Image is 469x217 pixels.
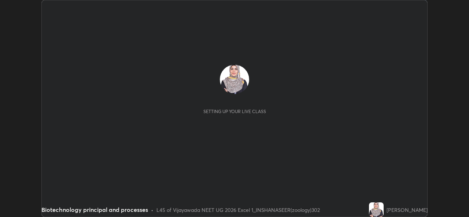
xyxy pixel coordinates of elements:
div: L45 of Vijayawada NEET UG 2026 Excel 1_INSHANASEER(zoology)302 [156,206,320,214]
div: • [151,206,154,214]
div: [PERSON_NAME] [387,206,428,214]
div: Biotechnology principal and processes [41,205,148,214]
img: 3c4f97c72e6748aabd04d9ef22bb8fc5.jpg [369,202,384,217]
div: Setting up your live class [203,109,266,114]
img: 3c4f97c72e6748aabd04d9ef22bb8fc5.jpg [220,65,249,94]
